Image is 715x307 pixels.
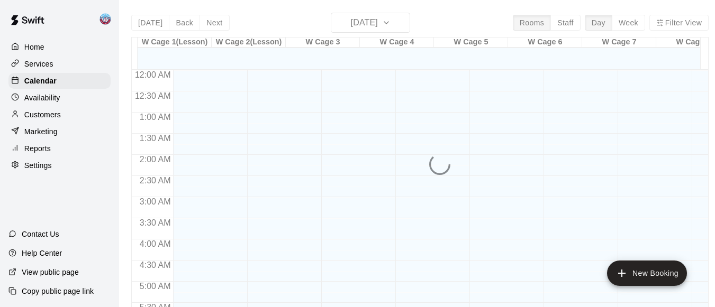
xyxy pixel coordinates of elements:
span: 1:30 AM [137,134,174,143]
p: Settings [24,160,52,171]
div: W Cage 6 [508,38,582,48]
p: Reports [24,143,51,154]
p: Availability [24,92,60,103]
p: Help Center [22,248,62,258]
div: W Cage 2(Lesson) [212,38,286,48]
a: Availability [8,90,111,106]
span: 2:30 AM [137,176,174,185]
div: Noah Stofman [97,8,119,30]
a: Home [8,39,111,55]
p: View public page [22,267,79,277]
a: Customers [8,107,111,123]
span: 12:30 AM [132,91,174,100]
p: Customers [24,109,61,120]
div: W Cage 4 [360,38,434,48]
span: 4:30 AM [137,261,174,269]
p: Copy public page link [22,286,94,296]
p: Services [24,59,53,69]
div: W Cage 7 [582,38,656,48]
span: 1:00 AM [137,113,174,122]
a: Reports [8,141,111,156]
span: 2:00 AM [137,155,174,164]
span: 12:00 AM [132,70,174,79]
a: Marketing [8,124,111,139]
p: Calendar [24,76,57,86]
div: W Cage 1(Lesson) [138,38,212,48]
img: Noah Stofman [99,13,112,25]
p: Contact Us [22,229,59,239]
p: Home [24,42,44,52]
div: W Cage 3 [286,38,360,48]
span: 5:00 AM [137,282,174,291]
a: Settings [8,157,111,173]
button: add [607,261,687,286]
a: Services [8,56,111,72]
a: Calendar [8,73,111,89]
div: W Cage 5 [434,38,508,48]
span: 4:00 AM [137,239,174,248]
span: 3:30 AM [137,218,174,227]
span: 3:00 AM [137,197,174,206]
p: Marketing [24,126,58,137]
